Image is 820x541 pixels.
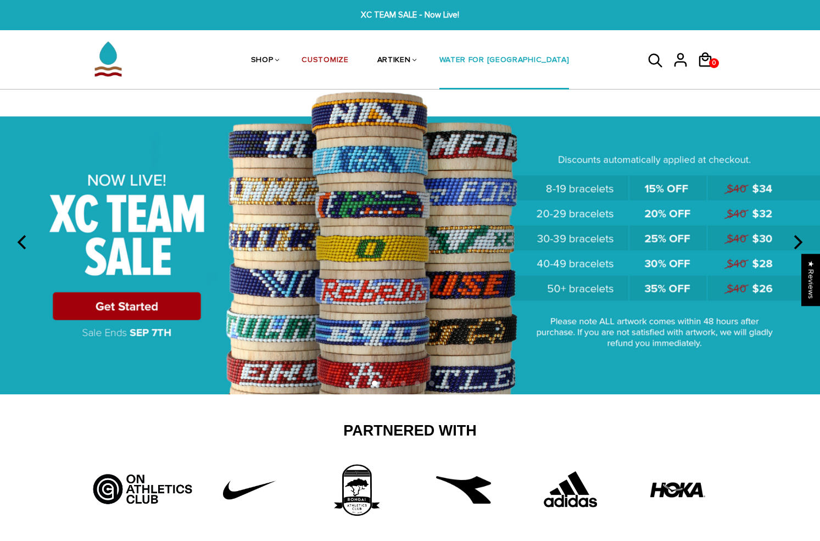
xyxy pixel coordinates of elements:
a: 0 [697,71,722,73]
span: 0 [710,55,718,71]
img: free-diadora-logo-icon-download-in-svg-png-gif-file-formats--brand-fashion-pack-logos-icons-28542... [436,462,491,517]
a: CUSTOMIZE [302,32,348,90]
img: HOKA-logo.webp [650,462,705,517]
a: WATER FOR [GEOGRAPHIC_DATA] [439,32,570,90]
button: next [785,230,809,254]
img: 3rd_partner.png [315,462,398,517]
button: previous [11,230,35,254]
a: SHOP [251,32,274,90]
a: ARTIKEN [377,32,411,90]
span: XC TEAM SALE - Now Live! [253,9,567,21]
h2: Partnered With [97,422,723,440]
img: Artboard_5_bcd5fb9d-526a-4748-82a7-e4a7ed1c43f8.jpg [89,462,196,506]
div: Click to open Judge.me floating reviews tab [801,254,820,306]
img: Untitled-1_42f22808-10d6-43b8-a0fd-fffce8cf9462.png [208,462,291,517]
img: Adidas.png [529,462,612,517]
